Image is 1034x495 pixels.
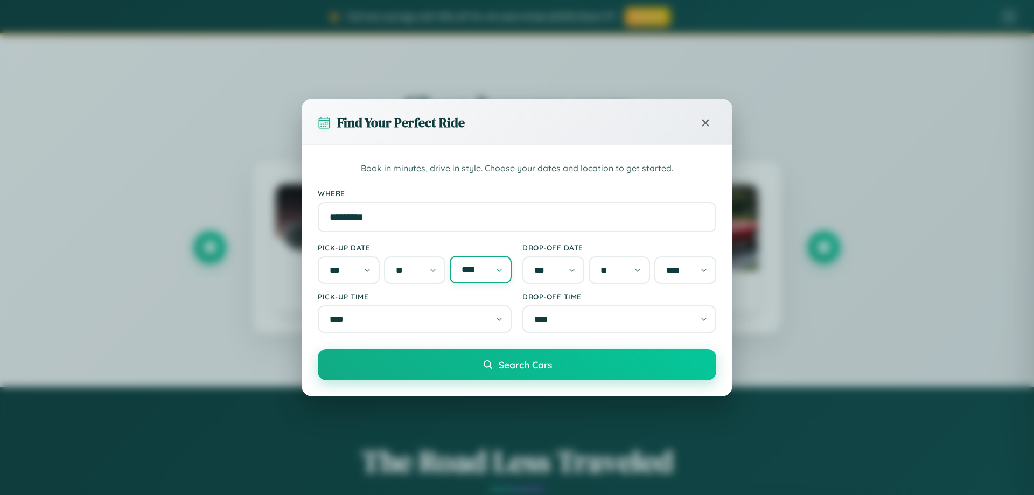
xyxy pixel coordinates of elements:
p: Book in minutes, drive in style. Choose your dates and location to get started. [318,162,716,176]
button: Search Cars [318,349,716,380]
label: Pick-up Time [318,292,512,301]
label: Where [318,189,716,198]
h3: Find Your Perfect Ride [337,114,465,131]
label: Drop-off Time [522,292,716,301]
label: Pick-up Date [318,243,512,252]
label: Drop-off Date [522,243,716,252]
span: Search Cars [499,359,552,371]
